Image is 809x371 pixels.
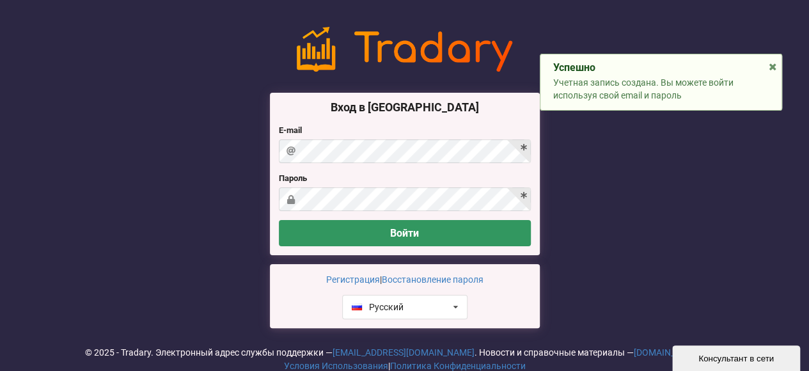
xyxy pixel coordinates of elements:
[279,124,531,137] label: E-mail
[672,343,803,371] iframe: chat widget
[390,361,526,371] a: Политика Конфиденциальности
[553,76,769,102] p: Учетная запись создана. Вы можете войти используя свой email и пароль
[297,27,513,72] img: logo-noslogan-1ad60627477bfbe4b251f00f67da6d4e.png
[326,274,380,285] a: Регистрация
[279,100,531,114] h3: Вход в [GEOGRAPHIC_DATA]
[333,347,475,358] a: [EMAIL_ADDRESS][DOMAIN_NAME]
[279,220,531,246] button: Войти
[279,273,531,286] p: |
[634,347,724,358] a: [DOMAIN_NAME][URL]
[279,172,531,185] label: Пароль
[284,361,388,371] a: Условия Использования
[352,303,404,312] div: Русский
[553,61,769,74] div: Успешно
[382,274,483,285] a: Восстановление пароля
